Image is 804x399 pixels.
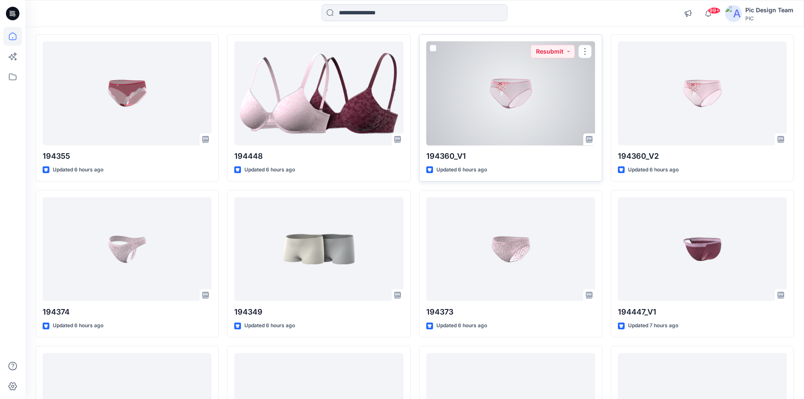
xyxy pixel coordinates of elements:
p: Updated 6 hours ago [628,166,679,174]
p: 194360_V2 [618,150,787,162]
p: 194355 [43,150,211,162]
p: Updated 6 hours ago [244,321,295,330]
a: 194355 [43,41,211,146]
a: 194349 [234,197,403,301]
img: avatar [725,5,742,22]
a: 194360_V1 [426,41,595,146]
p: Updated 6 hours ago [53,166,103,174]
p: 194373 [426,306,595,318]
p: 194349 [234,306,403,318]
div: Pic Design Team [745,5,793,15]
p: 194360_V1 [426,150,595,162]
a: 194360_V2 [618,41,787,146]
p: Updated 6 hours ago [244,166,295,174]
div: PIC [745,15,793,22]
a: 194374 [43,197,211,301]
p: Updated 6 hours ago [436,321,487,330]
a: 194373 [426,197,595,301]
p: 194374 [43,306,211,318]
p: 194448 [234,150,403,162]
span: 99+ [708,7,720,14]
p: Updated 6 hours ago [53,321,103,330]
p: 194447_V1 [618,306,787,318]
p: Updated 7 hours ago [628,321,678,330]
p: Updated 6 hours ago [436,166,487,174]
a: 194448 [234,41,403,146]
a: 194447_V1 [618,197,787,301]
